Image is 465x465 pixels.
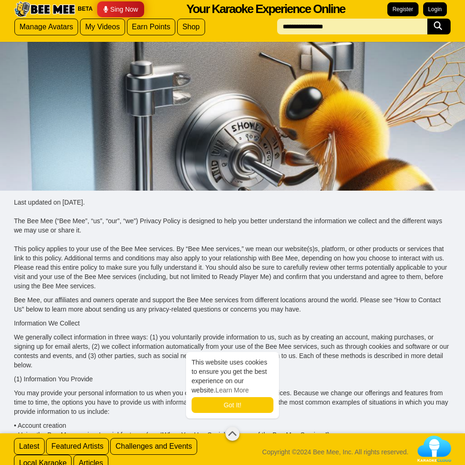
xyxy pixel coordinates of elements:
p: You may provide your personal information to us when you choose to use the Bee Mee services. Beca... [14,388,451,416]
a: Register [387,2,418,16]
span: This website uses cookies to ensure you get the best experience on our website. [192,358,273,395]
p: (1) Information You Provide [14,374,451,384]
span: BETA [78,5,93,13]
div: cookieconsent [186,352,279,418]
a: Latest [14,438,45,455]
p: Information We Collect [14,319,451,328]
span: Copyright ©2024 Bee Mee, Inc. All rights reserved. [262,447,409,457]
p: We generally collect information in three ways: (1) you voluntarily provide information to us, su... [14,332,451,370]
a: Shop [177,19,205,35]
a: Challenges and Events [110,438,197,455]
a: learn more about cookies [215,386,249,394]
a: dismiss cookie message [192,397,273,413]
a: Login [423,2,447,16]
img: Karaoke%20Cloud%20Logo@3x.png [418,436,451,462]
a: My Videos [80,19,125,35]
a: Sing Now [97,1,144,17]
div: Your Karaoke Experience Online [186,0,345,18]
p: Bee Mee, our affiliates and owners operate and support the Bee Mee services from different locati... [14,295,451,314]
a: Featured Artists [46,438,108,455]
p: Last updated on [DATE]. The Bee Mee (“Bee Mee”, “us”, “our”, “we”) Privacy Policy is designed to ... [14,198,451,291]
a: Manage Avatars [14,19,78,35]
img: Bee Mee [13,1,76,18]
a: Earn Points [127,19,176,35]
